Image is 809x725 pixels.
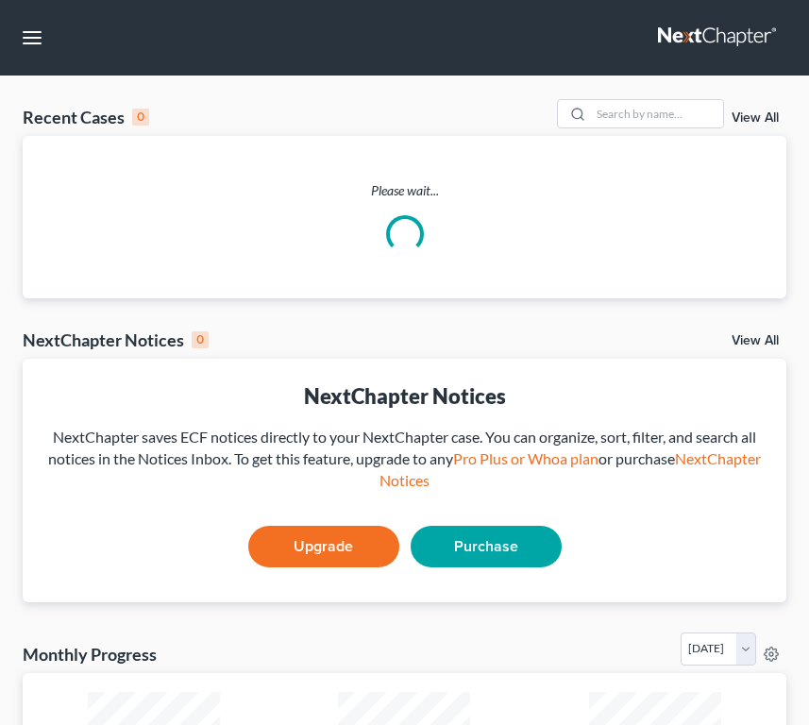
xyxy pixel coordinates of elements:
[453,449,598,467] a: Pro Plus or Whoa plan
[23,106,149,128] div: Recent Cases
[38,427,771,492] div: NextChapter saves ECF notices directly to your NextChapter case. You can organize, sort, filter, ...
[732,334,779,347] a: View All
[379,449,761,489] a: NextChapter Notices
[23,181,786,200] p: Please wait...
[132,109,149,126] div: 0
[411,526,562,567] a: Purchase
[248,526,399,567] a: Upgrade
[23,643,157,666] h3: Monthly Progress
[192,331,209,348] div: 0
[38,381,771,411] div: NextChapter Notices
[732,111,779,125] a: View All
[591,100,723,127] input: Search by name...
[23,329,209,351] div: NextChapter Notices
